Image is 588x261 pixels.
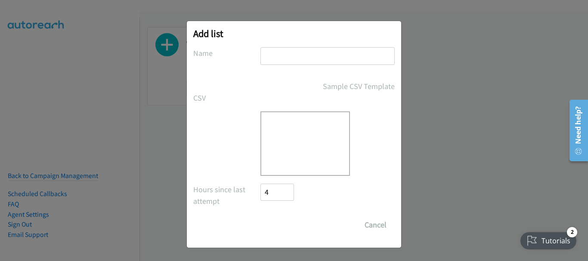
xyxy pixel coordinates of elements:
[356,216,395,233] button: Cancel
[563,96,588,165] iframe: Resource Center
[193,184,260,207] label: Automatically skip records you've called within this time frame. Note: They'll still appear in th...
[193,92,260,104] label: CSV
[193,28,395,40] h2: Add list
[323,80,395,92] a: Sample CSV Template
[515,224,582,255] iframe: Checklist
[193,47,260,59] label: Name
